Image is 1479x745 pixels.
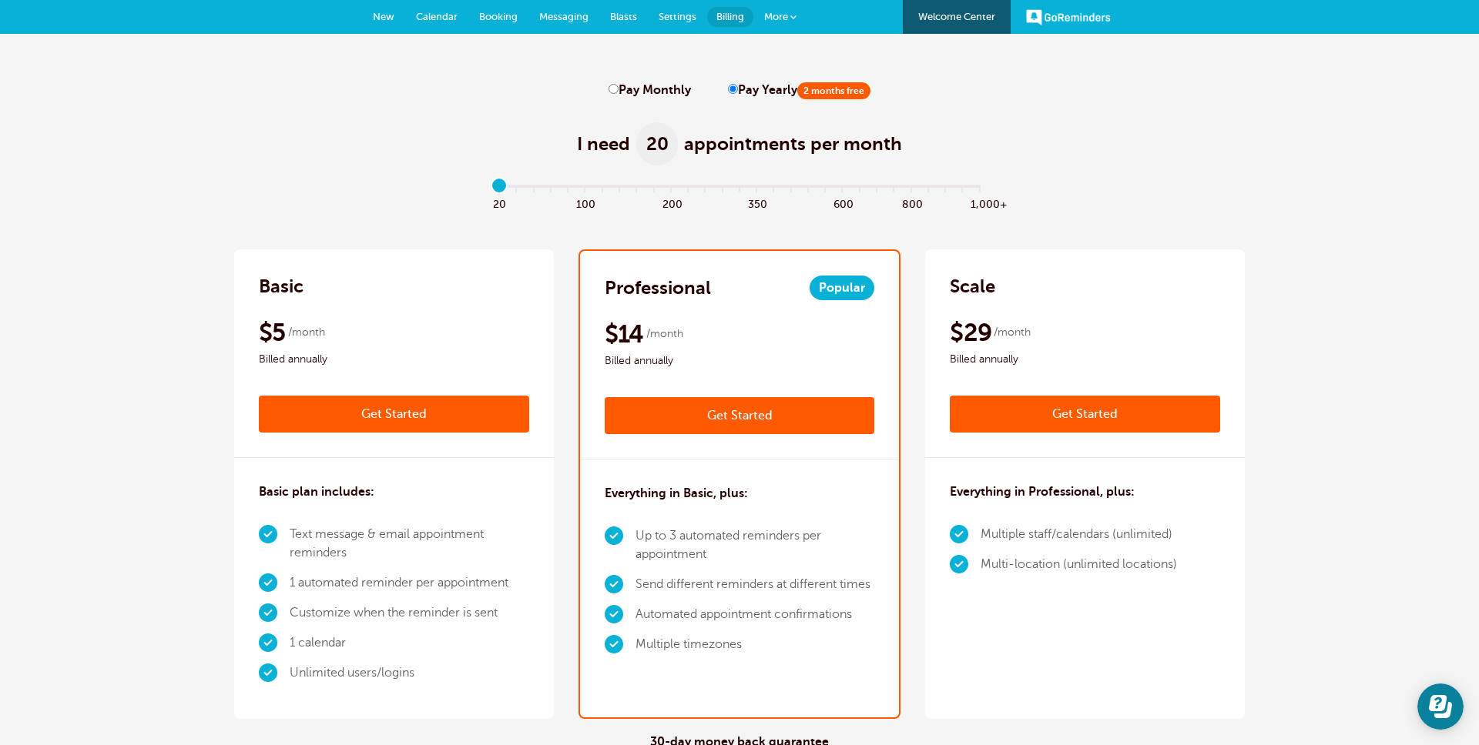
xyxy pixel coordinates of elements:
[833,194,850,212] span: 600
[950,396,1220,433] a: Get Started
[950,350,1220,369] span: Billed annually
[288,323,325,342] span: /month
[728,83,870,98] label: Pay Yearly
[728,84,738,94] input: Pay Yearly2 months free
[605,276,711,300] h2: Professional
[605,397,875,434] a: Get Started
[416,11,458,22] span: Calendar
[373,11,394,22] span: New
[902,194,919,212] span: 800
[605,319,644,349] span: $14
[981,550,1177,580] li: Multi-location (unlimited locations)
[684,132,902,156] span: appointments per month
[716,11,744,22] span: Billing
[576,194,593,212] span: 100
[259,317,286,348] span: $5
[810,276,874,300] span: Popular
[764,11,788,22] span: More
[950,483,1135,501] h3: Everything in Professional, plus:
[797,82,870,99] span: 2 months free
[259,274,304,299] h2: Basic
[577,132,630,156] span: I need
[646,325,683,343] span: /month
[636,600,875,630] li: Automated appointment confirmations
[609,83,691,98] label: Pay Monthly
[950,274,995,299] h2: Scale
[950,317,991,348] span: $29
[636,630,875,660] li: Multiple timezones
[290,568,529,598] li: 1 automated reminder per appointment
[259,350,529,369] span: Billed annually
[636,521,875,570] li: Up to 3 automated reminders per appointment
[748,194,765,212] span: 350
[605,352,875,370] span: Billed annually
[662,194,679,212] span: 200
[659,11,696,22] span: Settings
[259,396,529,433] a: Get Started
[605,484,748,503] h3: Everything in Basic, plus:
[1417,683,1464,730] iframe: Resource center
[981,519,1177,550] li: Multiple staff/calendars (unlimited)
[971,194,988,212] span: 1,000+
[290,519,529,568] li: Text message & email appointment reminders
[636,570,875,600] li: Send different reminders at different times
[479,11,518,22] span: Booking
[609,84,619,94] input: Pay Monthly
[610,11,637,22] span: Blasts
[707,7,753,27] a: Billing
[491,194,508,212] span: 20
[636,122,678,165] span: 20
[994,323,1031,342] span: /month
[290,658,529,688] li: Unlimited users/logins
[539,11,589,22] span: Messaging
[290,628,529,658] li: 1 calendar
[259,483,374,501] h3: Basic plan includes:
[290,598,529,628] li: Customize when the reminder is sent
